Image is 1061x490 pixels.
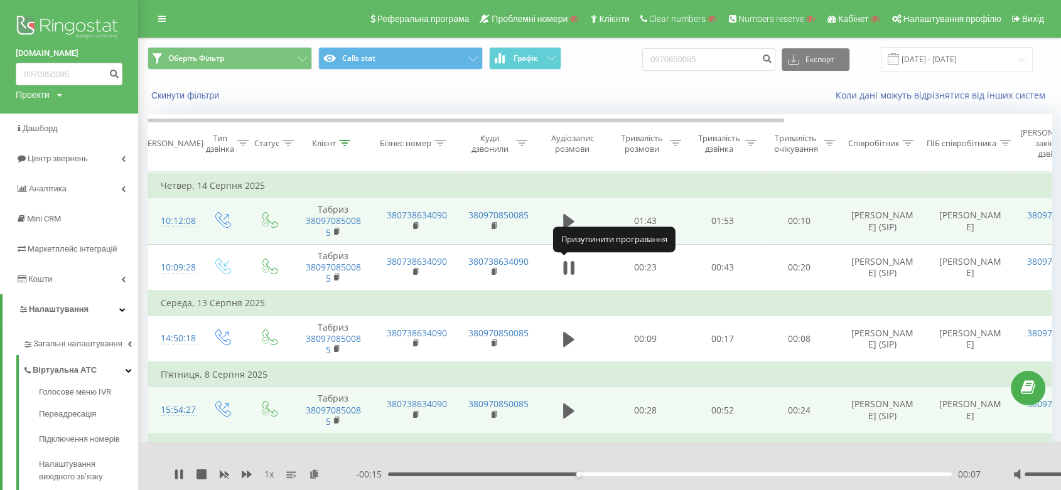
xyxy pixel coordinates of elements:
td: 00:08 [760,316,839,362]
div: Accessibility label [576,472,581,477]
td: [PERSON_NAME] [927,244,1015,290]
td: 00:24 [760,387,839,434]
td: [PERSON_NAME] [927,387,1015,434]
a: 380970850085 [468,209,529,221]
span: Графік [514,54,538,63]
span: Загальні налаштування [33,338,122,350]
div: Тривалість очікування [771,133,821,154]
a: 380970850085 [306,404,361,427]
span: Віртуальна АТС [33,364,97,376]
div: Статус [254,138,279,149]
span: Numbers reserve [738,14,804,24]
td: 00:52 [685,387,760,434]
a: 380738634090 [468,255,529,267]
span: Підключення номерів [39,433,120,445]
td: 00:28 [606,387,685,434]
a: Голосове меню IVR [39,386,138,402]
td: [PERSON_NAME] [927,198,1015,245]
span: Оберіть Фільтр [168,53,224,63]
td: 01:53 [685,198,760,245]
button: Оберіть Фільтр [148,47,312,70]
span: - 00:15 [356,468,388,481]
div: Тривалість розмови [617,133,667,154]
div: Проекти [16,88,50,101]
div: Аудіозапис розмови [542,133,603,154]
button: Calls stat [318,47,483,70]
a: 380738634090 [387,327,447,339]
span: Clear numbers [649,14,706,24]
a: 380970850085 [468,327,529,339]
span: Голосове меню IVR [39,386,111,398]
td: 00:43 [685,244,760,290]
td: Табриз [293,316,374,362]
a: [DOMAIN_NAME] [16,47,122,60]
td: [PERSON_NAME] (SIP) [839,244,927,290]
a: Налаштування вихідного зв’язку [39,452,138,489]
a: Підключення номерів [39,427,138,452]
td: 01:43 [606,198,685,245]
span: Mini CRM [27,214,61,223]
span: Кабінет [838,14,869,24]
span: Центр звернень [28,154,88,163]
span: Налаштування вихідного зв’язку [39,458,132,483]
a: 380738634090 [387,398,447,410]
input: Пошук за номером [16,63,122,85]
span: Маркетплейс інтеграцій [28,244,117,253]
span: Аналiтика [29,184,67,193]
span: Кошти [28,274,52,284]
a: 380970850085 [306,215,361,238]
span: Налаштування [29,304,89,314]
div: 10:12:08 [161,209,186,233]
span: Клієнти [599,14,630,24]
div: Клієнт [312,138,336,149]
td: 00:20 [760,244,839,290]
td: [PERSON_NAME] (SIP) [839,198,927,245]
span: 00:07 [958,468,981,481]
button: Скинути фільтри [148,90,225,101]
td: Табриз [293,198,374,245]
div: 14:50:18 [161,326,186,351]
button: Графік [489,47,561,70]
div: Куди дзвонили [466,133,513,154]
td: Табриз [293,387,374,434]
div: Бізнес номер [380,138,431,149]
div: ПІБ співробітника [927,138,996,149]
td: Табриз [293,244,374,290]
td: 00:17 [685,316,760,362]
span: Дашборд [23,124,58,133]
td: [PERSON_NAME] (SIP) [839,387,927,434]
input: Пошук за номером [642,48,775,71]
div: Призупинити програвання [553,227,676,252]
a: Загальні налаштування [23,329,138,355]
span: Реферальна програма [377,14,470,24]
td: [PERSON_NAME] [927,316,1015,362]
a: 380738634090 [387,255,447,267]
div: Співробітник [848,138,899,149]
a: Віртуальна АТС [23,355,138,381]
span: 1 x [264,468,274,481]
a: 380970850085 [468,398,529,410]
span: Проблемні номери [492,14,568,24]
a: Налаштування [3,294,138,324]
td: 00:09 [606,316,685,362]
span: Вихід [1022,14,1044,24]
div: 15:54:27 [161,398,186,422]
td: 00:10 [760,198,839,245]
td: [PERSON_NAME] (SIP) [839,316,927,362]
td: 00:23 [606,244,685,290]
button: Експорт [782,48,849,71]
a: 380970850085 [306,261,361,284]
a: Коли дані можуть відрізнятися вiд інших систем [836,89,1052,101]
img: Ringostat logo [16,13,122,44]
div: Тип дзвінка [206,133,234,154]
a: 380970850085 [306,333,361,356]
div: 10:09:28 [161,255,186,280]
div: [PERSON_NAME] [140,138,203,149]
span: Налаштування профілю [903,14,1001,24]
a: Переадресація [39,402,138,427]
a: 380738634090 [387,209,447,221]
span: Переадресація [39,408,96,420]
div: Тривалість дзвінка [696,133,742,154]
